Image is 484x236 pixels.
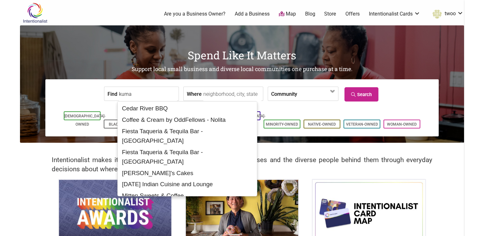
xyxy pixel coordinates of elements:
[266,122,298,127] a: Minority-Owned
[120,167,255,179] div: [PERSON_NAME]'s Cakes
[203,87,261,101] input: neighborhood, city, state
[369,10,420,17] a: Intentionalist Cards
[120,103,255,114] div: Cedar River BBQ
[52,155,432,174] h2: Intentionalist makes it easy to find and support local small businesses and the diverse people be...
[108,87,117,101] label: Find
[20,48,464,63] h1: Spend Like It Matters
[120,114,255,126] div: Coffee & Cream by OddFellows - Nolita
[120,179,255,190] div: [DATE] Indian Cuisine and Lounge
[344,87,378,102] a: Search
[20,3,50,23] img: Intentionalist
[279,10,296,18] a: Map
[120,126,255,147] div: Fiesta Taqueria & Tequila Bar - [GEOGRAPHIC_DATA]
[387,122,417,127] a: Woman-Owned
[64,114,106,127] a: [DEMOGRAPHIC_DATA]-Owned
[235,10,270,17] a: Add a Business
[308,122,336,127] a: Native-Owned
[187,87,202,101] label: Where
[120,190,255,201] div: Mitten Sweets & Coffee
[20,65,464,73] h2: Support local small business and diverse local communities one purchase at a time.
[345,10,360,17] a: Offers
[305,10,315,17] a: Blog
[119,87,177,101] input: a business, product, service
[109,122,135,127] a: Black-Owned
[429,8,463,20] a: twoo
[120,147,255,167] div: Fiesta Taqueria & Tequila Bar - [GEOGRAPHIC_DATA]
[271,87,297,101] label: Community
[346,122,378,127] a: Veteran-Owned
[164,10,226,17] a: Are you a Business Owner?
[324,10,336,17] a: Store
